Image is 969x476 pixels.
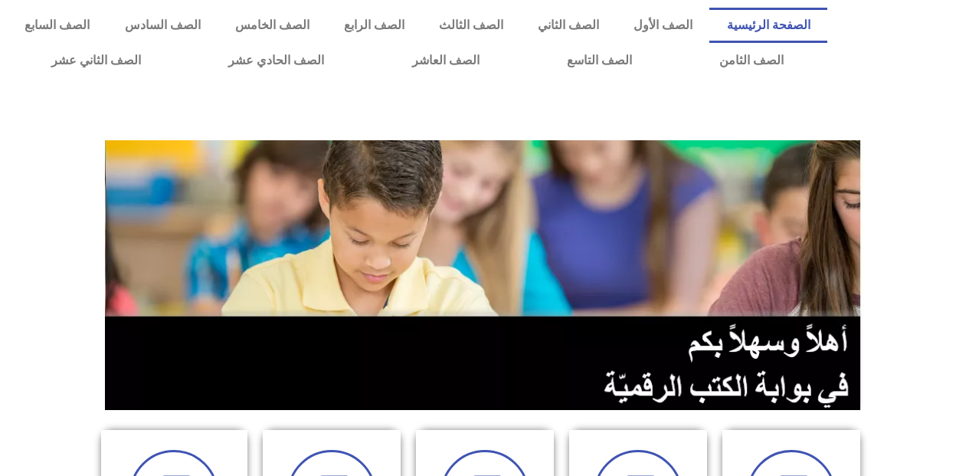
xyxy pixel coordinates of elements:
[709,8,827,43] a: الصفحة الرئيسية
[523,43,676,78] a: الصف التاسع
[326,8,421,43] a: الصف الرابع
[185,43,368,78] a: الصف الحادي عشر
[616,8,709,43] a: الصف الأول
[8,43,185,78] a: الصف الثاني عشر
[421,8,520,43] a: الصف الثالث
[218,8,326,43] a: الصف الخامس
[520,8,616,43] a: الصف الثاني
[676,43,827,78] a: الصف الثامن
[8,8,107,43] a: الصف السابع
[368,43,523,78] a: الصف العاشر
[107,8,218,43] a: الصف السادس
